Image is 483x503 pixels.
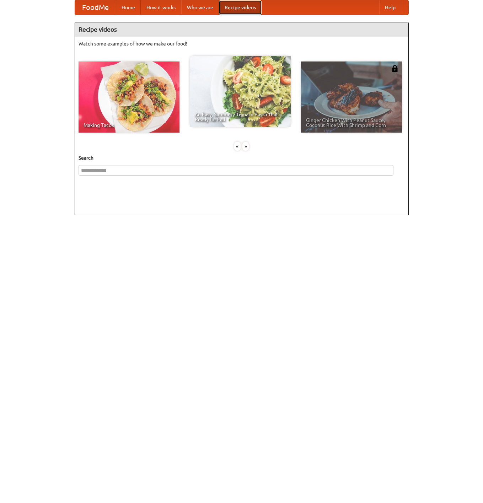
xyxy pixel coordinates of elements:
a: FoodMe [75,0,116,15]
a: Making Tacos [79,61,179,133]
a: An Easy, Summery Tomato Pasta That's Ready for Fall [190,56,291,127]
a: Home [116,0,141,15]
p: Watch some examples of how we make our food! [79,40,405,47]
span: An Easy, Summery Tomato Pasta That's Ready for Fall [195,112,286,122]
div: » [242,142,249,151]
div: « [234,142,241,151]
h5: Search [79,154,405,161]
span: Making Tacos [84,123,175,128]
img: 483408.png [391,65,398,72]
a: Recipe videos [219,0,262,15]
h4: Recipe videos [75,22,408,37]
a: How it works [141,0,181,15]
a: Help [379,0,401,15]
a: Who we are [181,0,219,15]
